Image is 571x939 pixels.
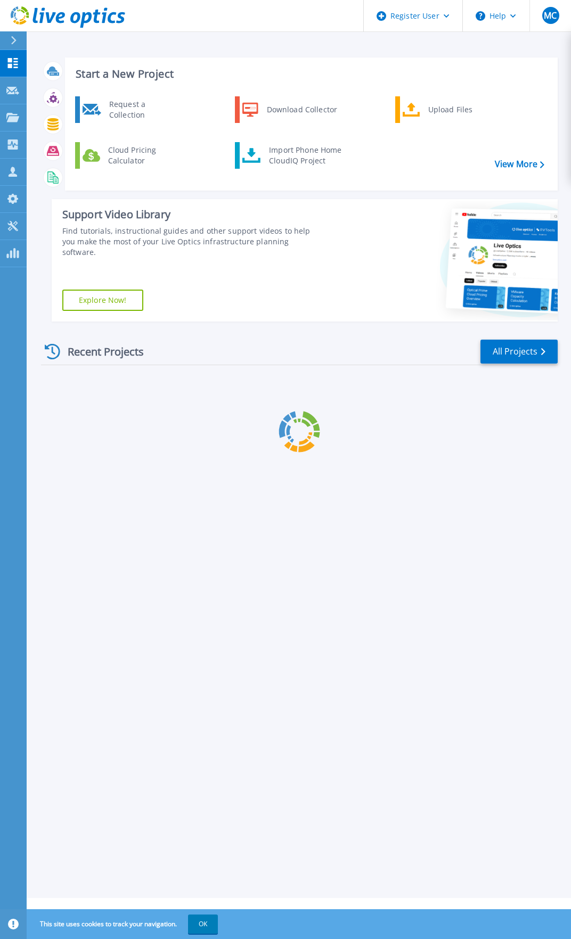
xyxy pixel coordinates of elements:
[235,96,344,123] a: Download Collector
[395,96,504,123] a: Upload Files
[29,915,218,934] span: This site uses cookies to track your navigation.
[262,99,342,120] div: Download Collector
[75,142,184,169] a: Cloud Pricing Calculator
[495,159,544,169] a: View More
[480,340,558,364] a: All Projects
[76,68,544,80] h3: Start a New Project
[264,145,347,166] div: Import Phone Home CloudIQ Project
[62,208,323,221] div: Support Video Library
[104,99,182,120] div: Request a Collection
[41,339,158,365] div: Recent Projects
[75,96,184,123] a: Request a Collection
[103,145,182,166] div: Cloud Pricing Calculator
[544,11,557,20] span: MC
[423,99,502,120] div: Upload Files
[188,915,218,934] button: OK
[62,290,143,311] a: Explore Now!
[62,226,323,258] div: Find tutorials, instructional guides and other support videos to help you make the most of your L...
